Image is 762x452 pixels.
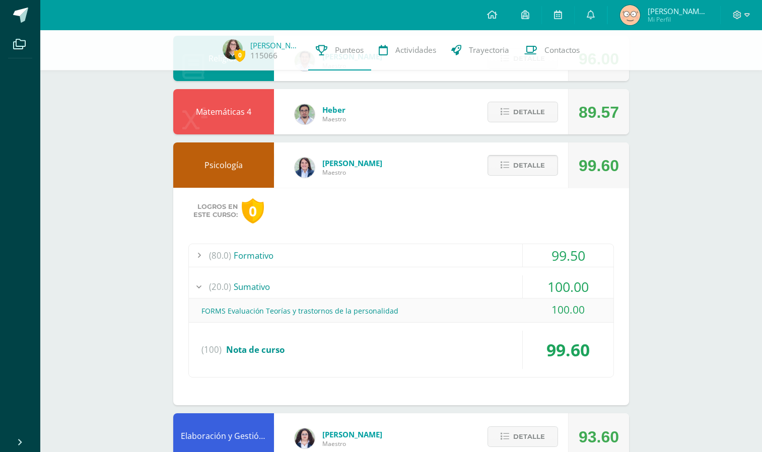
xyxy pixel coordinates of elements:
span: Heber [322,105,346,115]
span: Contactos [544,45,580,55]
button: Detalle [488,155,558,176]
span: Trayectoria [469,45,509,55]
div: Matemáticas 4 [173,89,274,134]
span: (80.0) [209,244,231,267]
span: [PERSON_NAME] [322,429,382,439]
img: 00229b7027b55c487e096d516d4a36c4.png [295,104,315,124]
div: Sumativo [189,275,613,298]
div: 0 [242,198,264,224]
div: 89.57 [579,90,619,135]
span: Nota de curso [226,344,285,355]
div: Psicología [173,142,274,188]
div: 99.50 [523,244,613,267]
span: [PERSON_NAME] de los Angeles [648,6,708,16]
span: (20.0) [209,275,231,298]
span: Maestro [322,439,382,448]
span: Logros en este curso: [193,203,238,219]
a: [PERSON_NAME] [250,40,301,50]
div: 99.60 [579,143,619,188]
span: 0 [234,49,245,61]
a: Punteos [308,30,371,70]
span: Detalle [513,156,545,175]
div: 100.00 [523,275,613,298]
span: Mi Perfil [648,15,708,24]
button: Detalle [488,426,558,447]
div: 99.60 [523,331,613,369]
span: Actividades [395,45,436,55]
div: FORMS Evaluación Teorías y trastornos de la personalidad [189,299,613,322]
span: Detalle [513,103,545,121]
span: Detalle [513,427,545,446]
span: (100) [201,331,222,369]
a: Actividades [371,30,444,70]
img: 7a8bb309cd2690a783a0c444a844ac85.png [223,39,243,59]
img: 6366ed5ed987100471695a0532754633.png [620,5,640,25]
a: Trayectoria [444,30,517,70]
span: Punteos [335,45,364,55]
img: 101204560ce1c1800cde82bcd5e5712f.png [295,158,315,178]
div: 100.00 [523,298,613,321]
img: ba02aa29de7e60e5f6614f4096ff8928.png [295,428,315,448]
a: 115066 [250,50,278,61]
button: Detalle [488,102,558,122]
div: Formativo [189,244,613,267]
span: Maestro [322,115,346,123]
span: [PERSON_NAME] [322,158,382,168]
span: Maestro [322,168,382,177]
a: Contactos [517,30,587,70]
